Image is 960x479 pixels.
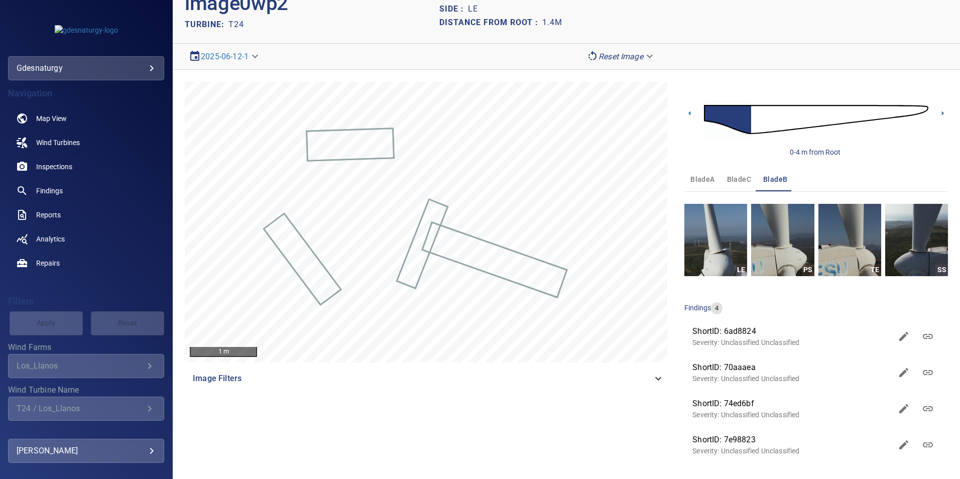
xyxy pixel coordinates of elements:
[8,106,164,131] a: map noActive
[818,204,881,276] a: TE
[8,88,164,98] h4: Navigation
[692,374,892,384] p: Severity: Unclassified Unclassified
[228,20,244,29] h2: T24
[36,186,63,196] span: Findings
[542,18,562,28] h1: 1.4m
[8,131,164,155] a: windturbines noActive
[735,264,747,276] div: LE
[36,113,67,124] span: Map View
[8,155,164,179] a: inspections noActive
[711,304,723,313] span: 4
[17,443,156,459] div: [PERSON_NAME]
[790,147,841,157] div: 0-4 m from Root
[684,204,747,276] a: LE
[8,203,164,227] a: reports noActive
[692,434,892,446] span: ShortID: 7e98823
[439,18,542,28] h1: Distance from root :
[802,264,814,276] div: PS
[8,386,164,394] label: Wind Turbine Name
[692,362,892,374] span: ShortID: 70aaaea
[8,296,164,306] h4: Filters
[36,234,65,244] span: Analytics
[185,367,672,391] div: Image Filters
[36,162,72,172] span: Inspections
[8,179,164,203] a: findings noActive
[439,5,468,14] h1: Side :
[55,25,118,35] img: gdesnaturgy-logo
[36,138,80,148] span: Wind Turbines
[935,264,948,276] div: SS
[193,373,652,385] span: Image Filters
[692,325,892,337] span: ShortID: 6ad8824
[704,92,928,147] img: d
[17,361,144,371] div: Los_Llanos
[8,343,164,351] label: Wind Farms
[692,410,892,420] p: Severity: Unclassified Unclassified
[582,48,659,65] div: Reset Image
[17,60,156,76] div: gdesnaturgy
[8,354,164,378] div: Wind Farms
[763,173,787,186] span: bladeB
[885,204,948,276] a: SS
[185,48,265,65] div: 2025-06-12-1
[36,258,60,268] span: Repairs
[692,337,892,347] p: Severity: Unclassified Unclassified
[8,56,164,80] div: gdesnaturgy
[751,204,814,276] a: PS
[684,304,711,312] span: findings
[8,251,164,275] a: repairs noActive
[17,404,144,413] div: T24 / Los_Llanos
[598,52,643,61] em: Reset Image
[727,173,751,186] span: bladeC
[8,227,164,251] a: analytics noActive
[692,446,892,456] p: Severity: Unclassified Unclassified
[468,5,478,14] h1: LE
[692,398,892,410] span: ShortID: 74ed6bf
[201,52,249,61] a: 2025-06-12-1
[8,397,164,421] div: Wind Turbine Name
[690,173,714,186] span: bladeA
[185,20,228,29] h2: TURBINE:
[36,210,61,220] span: Reports
[869,264,881,276] div: TE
